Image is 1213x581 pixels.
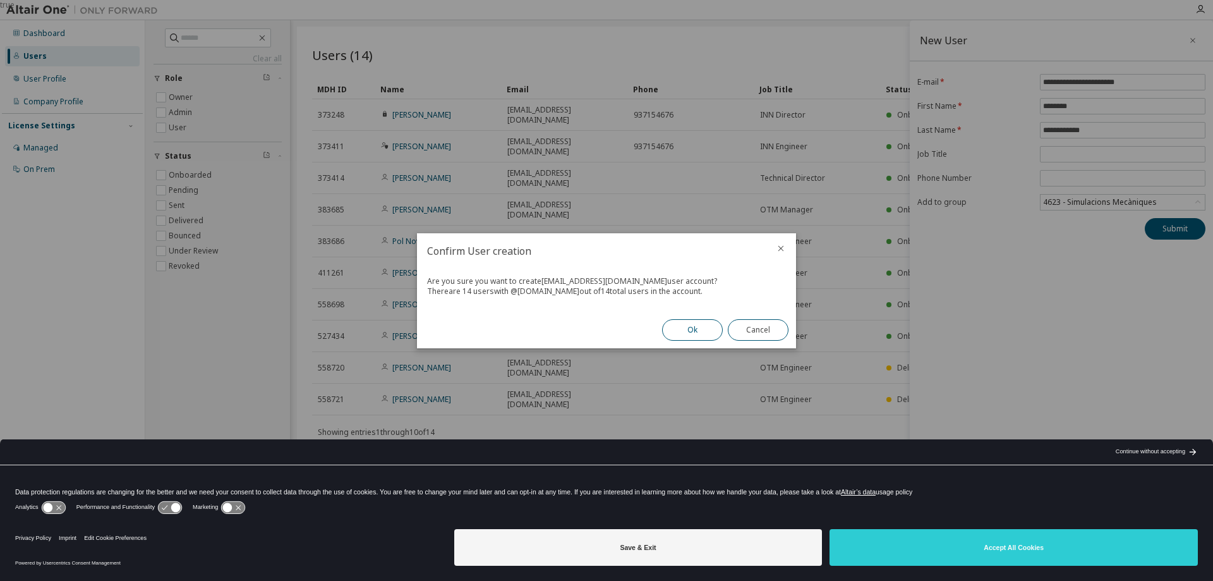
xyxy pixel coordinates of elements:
h2: Confirm User creation [417,233,766,269]
div: There are 14 users with @ [DOMAIN_NAME] out of 14 total users in the account. [427,286,786,297]
div: Are you sure you want to create [EMAIL_ADDRESS][DOMAIN_NAME] user account? [427,276,786,286]
button: Ok [662,319,723,341]
button: close [776,243,786,254]
button: Cancel [728,319,788,341]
